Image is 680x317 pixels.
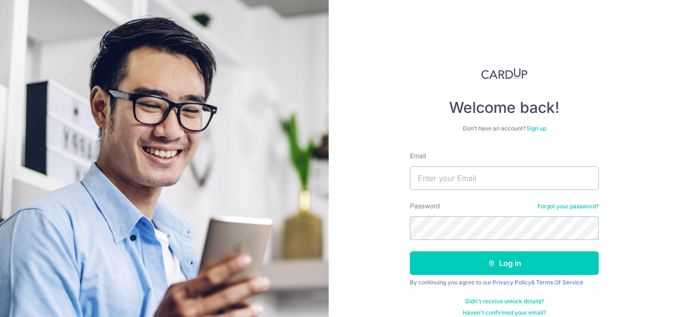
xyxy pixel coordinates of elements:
div: Don’t have an account? [410,125,599,132]
div: By continuing you agree to our & [410,279,599,286]
a: Forgot your password? [537,203,599,210]
a: Didn't receive unlock details? [465,298,544,305]
img: CardUp Logo [481,68,527,79]
a: Privacy Policy [493,279,531,286]
a: Haven't confirmed your email? [463,309,546,317]
label: Password [410,201,440,211]
button: Log in [410,251,599,275]
h4: Welcome back! [410,98,599,117]
label: Email [410,151,426,161]
a: Sign up [527,125,546,132]
a: Terms Of Service [536,279,583,286]
input: Enter your Email [410,166,599,190]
